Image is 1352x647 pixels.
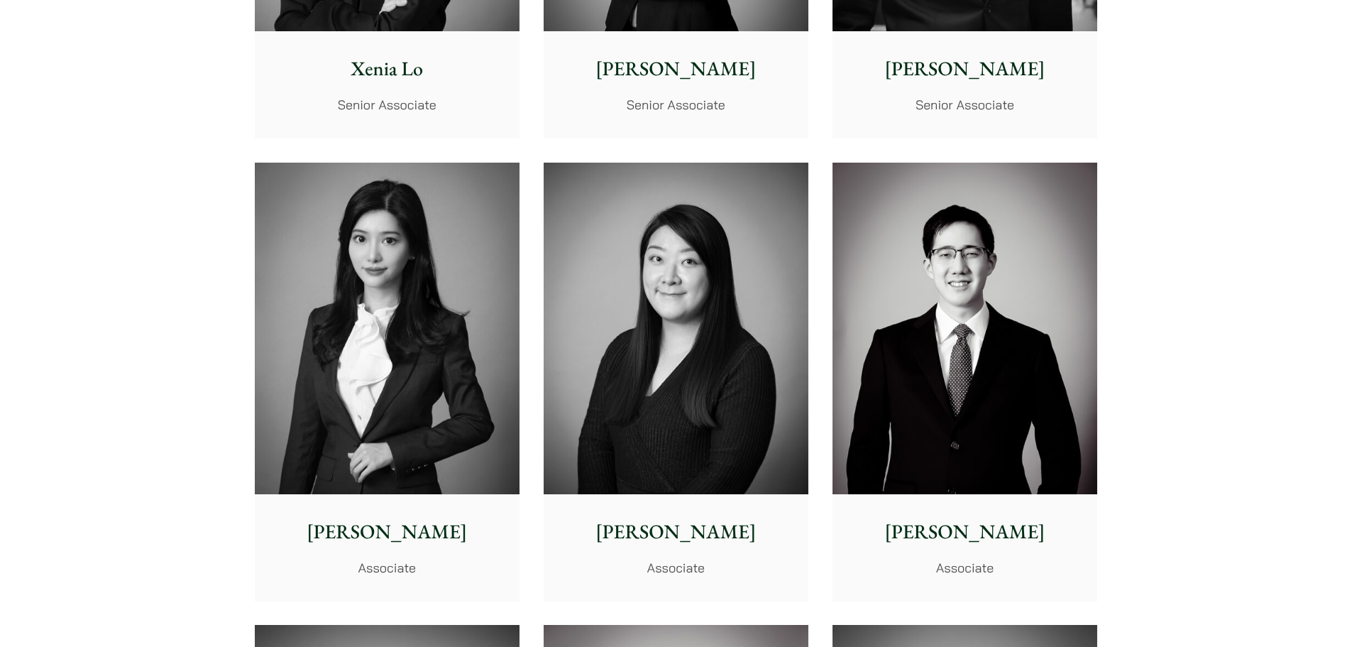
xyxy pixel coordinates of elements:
p: [PERSON_NAME] [555,54,797,84]
a: Florence Yan photo [PERSON_NAME] Associate [255,163,520,602]
p: Associate [844,558,1086,577]
a: [PERSON_NAME] Associate [544,163,808,602]
p: [PERSON_NAME] [555,517,797,547]
p: [PERSON_NAME] [844,517,1086,547]
p: [PERSON_NAME] [844,54,1086,84]
p: Senior Associate [266,95,508,114]
p: Associate [555,558,797,577]
p: Xenia Lo [266,54,508,84]
p: Associate [266,558,508,577]
img: Florence Yan photo [255,163,520,494]
p: Senior Associate [844,95,1086,114]
p: Senior Associate [555,95,797,114]
a: [PERSON_NAME] Associate [832,163,1097,602]
p: [PERSON_NAME] [266,517,508,547]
